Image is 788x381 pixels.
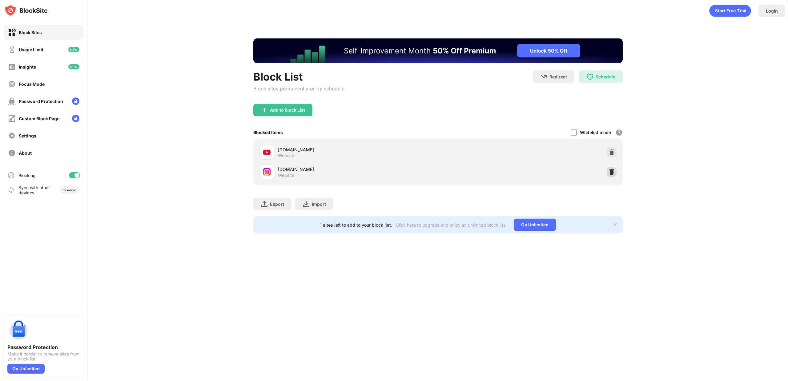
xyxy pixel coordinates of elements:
img: new-icon.svg [68,64,79,69]
img: insights-off.svg [8,63,16,71]
div: animation [709,5,751,17]
div: [DOMAIN_NAME] [278,146,438,153]
img: favicons [263,149,271,156]
iframe: Banner [253,38,623,63]
div: Import [312,201,326,207]
div: Blocking [18,173,36,178]
div: Focus Mode [19,81,45,87]
img: logo-blocksite.svg [4,4,48,17]
div: Insights [19,64,36,69]
div: Add to Block List [270,108,305,113]
img: push-password-protection.svg [7,319,30,342]
img: sync-icon.svg [7,186,15,194]
img: block-on.svg [8,29,16,36]
div: Usage Limit [19,47,43,52]
img: lock-menu.svg [72,115,79,122]
img: new-icon.svg [68,47,79,52]
div: Password Protection [7,344,80,350]
img: x-button.svg [613,222,618,227]
img: lock-menu.svg [72,97,79,105]
img: favicons [263,168,271,176]
img: time-usage-off.svg [8,46,16,54]
div: Login [766,8,778,14]
div: Go Unlimited [514,219,556,231]
div: Blocked Items [253,130,283,135]
img: focus-off.svg [8,80,16,88]
div: Website [278,153,294,158]
div: Password Protection [19,99,63,104]
div: Website [278,173,294,178]
div: Custom Block Page [19,116,59,121]
div: Whitelist mode [580,130,611,135]
img: settings-off.svg [8,132,16,140]
div: Go Unlimited [7,364,45,374]
div: Click here to upgrade and enjoy an unlimited block list. [396,222,506,228]
img: about-off.svg [8,149,16,157]
div: Settings [19,133,36,138]
div: Block Sites [19,30,42,35]
div: Make it harder to remove sites from your block list [7,351,80,361]
div: Schedule [596,74,615,79]
img: blocking-icon.svg [7,172,15,179]
img: password-protection-off.svg [8,97,16,105]
div: 1 sites left to add to your block list. [320,222,392,228]
div: About [19,150,32,156]
div: [DOMAIN_NAME] [278,166,438,173]
div: Sync with other devices [18,185,50,195]
div: Export [270,201,284,207]
div: Block List [253,70,344,83]
div: Block sites permanently or by schedule [253,85,344,92]
img: customize-block-page-off.svg [8,115,16,122]
div: Disabled [63,188,76,192]
div: Redirect [549,74,567,79]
